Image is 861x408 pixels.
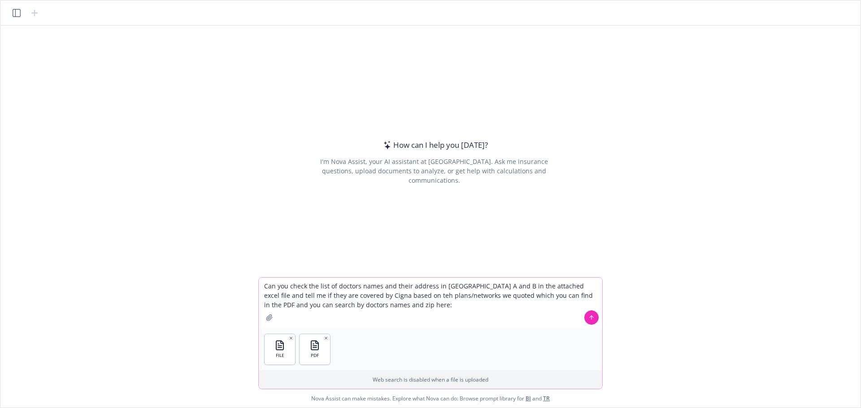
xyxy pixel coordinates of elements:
[308,157,560,185] div: I'm Nova Assist, your AI assistant at [GEOGRAPHIC_DATA]. Ask me insurance questions, upload docum...
[276,352,284,358] span: FILE
[526,395,531,402] a: BI
[259,278,602,328] textarea: Can you check the list of doctors names and their address in [GEOGRAPHIC_DATA] A and B in the att...
[311,389,550,408] span: Nova Assist can make mistakes. Explore what Nova can do: Browse prompt library for and
[265,334,295,365] button: FILE
[543,395,550,402] a: TR
[381,139,488,151] div: How can I help you [DATE]?
[300,334,330,365] button: PDF
[264,376,597,383] p: Web search is disabled when a file is uploaded
[311,352,319,358] span: PDF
